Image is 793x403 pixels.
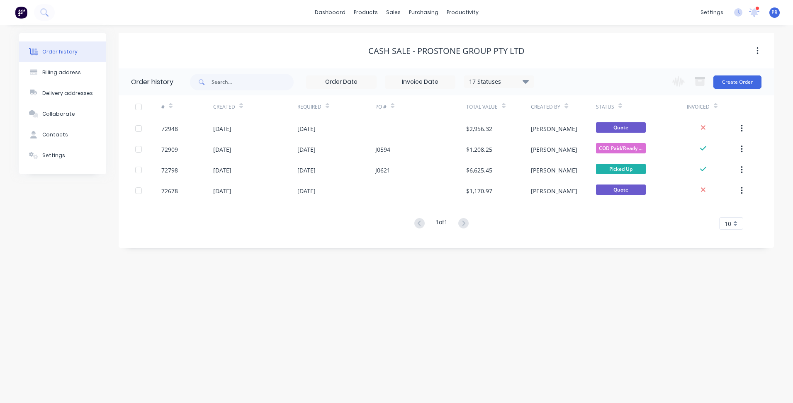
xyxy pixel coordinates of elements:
[771,9,778,16] span: PR
[687,103,710,111] div: Invoiced
[213,187,231,195] div: [DATE]
[161,166,178,175] div: 72798
[131,77,173,87] div: Order history
[42,152,65,159] div: Settings
[212,74,294,90] input: Search...
[466,95,531,118] div: Total Value
[161,124,178,133] div: 72948
[375,166,390,175] div: J0621
[19,124,106,145] button: Contacts
[42,131,68,138] div: Contacts
[297,166,316,175] div: [DATE]
[531,124,577,133] div: [PERSON_NAME]
[213,95,297,118] div: Created
[42,110,75,118] div: Collaborate
[19,145,106,166] button: Settings
[596,143,646,153] span: COD Paid/Ready ...
[696,6,727,19] div: settings
[596,95,687,118] div: Status
[687,95,739,118] div: Invoiced
[297,145,316,154] div: [DATE]
[297,103,321,111] div: Required
[297,187,316,195] div: [DATE]
[466,124,492,133] div: $2,956.32
[19,83,106,104] button: Delivery addresses
[531,145,577,154] div: [PERSON_NAME]
[596,164,646,174] span: Picked Up
[297,95,375,118] div: Required
[311,6,350,19] a: dashboard
[375,103,387,111] div: PO #
[19,62,106,83] button: Billing address
[161,187,178,195] div: 72678
[350,6,382,19] div: products
[531,187,577,195] div: [PERSON_NAME]
[15,6,27,19] img: Factory
[531,95,596,118] div: Created By
[42,90,93,97] div: Delivery addresses
[375,145,390,154] div: J0594
[466,166,492,175] div: $6,625.45
[596,122,646,133] span: Quote
[405,6,443,19] div: purchasing
[466,145,492,154] div: $1,208.25
[19,104,106,124] button: Collaborate
[297,124,316,133] div: [DATE]
[213,166,231,175] div: [DATE]
[464,77,534,86] div: 17 Statuses
[213,103,235,111] div: Created
[306,76,376,88] input: Order Date
[466,187,492,195] div: $1,170.97
[596,103,614,111] div: Status
[368,46,525,56] div: Cash Sale - Prostone Group Pty Ltd
[466,103,498,111] div: Total Value
[213,145,231,154] div: [DATE]
[42,69,81,76] div: Billing address
[443,6,483,19] div: productivity
[725,219,731,228] span: 10
[382,6,405,19] div: sales
[161,145,178,154] div: 72909
[596,185,646,195] span: Quote
[161,103,165,111] div: #
[213,124,231,133] div: [DATE]
[531,103,560,111] div: Created By
[385,76,455,88] input: Invoice Date
[531,166,577,175] div: [PERSON_NAME]
[42,48,78,56] div: Order history
[19,41,106,62] button: Order history
[435,218,448,230] div: 1 of 1
[375,95,466,118] div: PO #
[161,95,213,118] div: #
[713,75,761,89] button: Create Order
